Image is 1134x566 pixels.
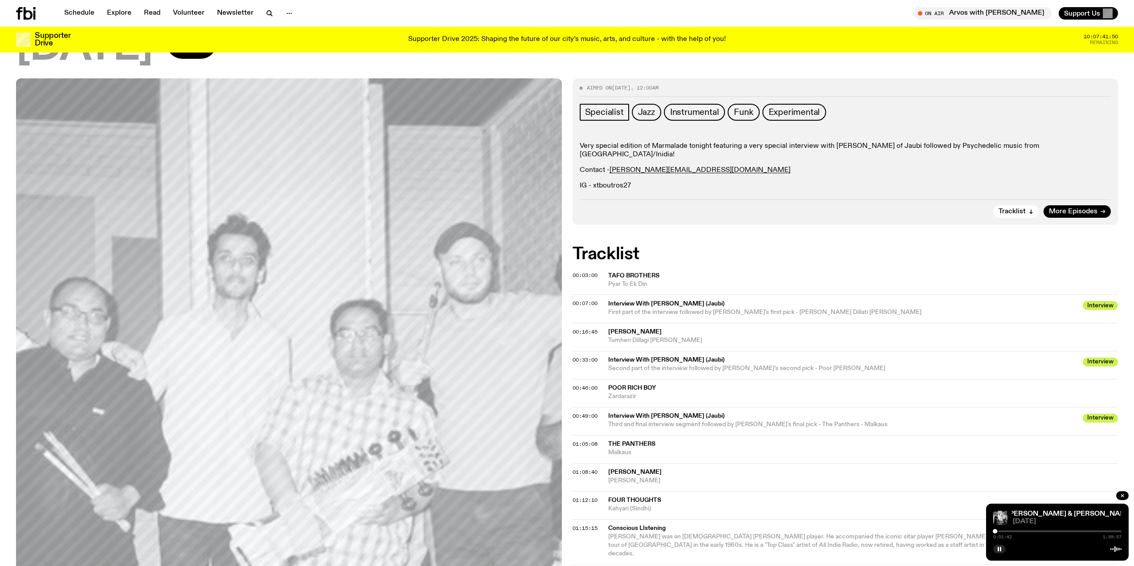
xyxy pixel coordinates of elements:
span: 01:05:08 [573,440,598,448]
a: Instrumental [664,104,725,121]
h2: Tracklist [573,246,1118,262]
span: Experimental [769,107,820,117]
span: Pyar To Ek Din [608,280,1118,289]
span: Interview [1083,414,1118,423]
span: Malkaus [608,448,1118,457]
span: [DATE] [1013,518,1122,525]
span: First part of the interview followed by [PERSON_NAME]'s first pick - [PERSON_NAME] Dillati [PERSO... [608,309,921,315]
span: [PERSON_NAME] [608,476,1118,485]
span: 1:59:57 [1103,535,1122,539]
span: More Episodes [1049,208,1097,215]
span: Four Thoughts [608,497,661,503]
span: Aired on [587,84,612,91]
button: 00:03:00 [573,273,598,278]
span: Poor Rich Boy [608,385,656,391]
span: 00:16:45 [573,328,598,335]
button: 00:07:00 [573,301,598,306]
button: On AirArvos with [PERSON_NAME] [913,7,1052,20]
span: The Panthers [608,441,655,447]
span: Interview With [PERSON_NAME] (Jaubi) [608,412,1078,420]
span: Instrumental [670,107,719,117]
a: Jazz [632,104,661,121]
span: Zardarazir [608,392,1118,401]
a: Experimental [762,104,827,121]
span: , 12:00am [630,84,659,91]
a: Newsletter [212,7,259,20]
span: Kahyari (Sindhi) [608,505,1118,513]
button: 01:05:08 [573,442,598,447]
span: Funk [734,107,753,117]
p: IG - xtboutros27 [580,182,1111,190]
span: Support Us [1064,9,1100,17]
span: [PERSON_NAME] [608,469,662,475]
span: Conscious LIstening [608,524,1113,533]
span: 01:08:40 [573,468,598,476]
p: Very special edition of Marmalade tonight featuring a very special interview with [PERSON_NAME] o... [580,142,1111,159]
h3: Supporter Drive [35,32,70,47]
span: 10:07:41:50 [1084,34,1118,39]
span: Interview With [PERSON_NAME] (Jaubi) [608,300,1078,308]
button: 00:16:45 [573,330,598,334]
span: 00:07:00 [573,300,598,307]
button: Tracklist [993,205,1039,218]
a: Explore [102,7,137,20]
span: Tumhen Dillagi [PERSON_NAME] [608,336,1118,345]
span: 0:01:42 [993,535,1012,539]
button: Support Us [1059,7,1118,20]
a: Funk [728,104,759,121]
a: [PERSON_NAME][EMAIL_ADDRESS][DOMAIN_NAME] [610,167,790,174]
button: 01:08:40 [573,470,598,475]
button: 01:12:10 [573,498,598,503]
button: 00:49:00 [573,414,598,419]
span: Specialist [585,107,624,117]
a: Schedule [59,7,100,20]
span: Tracklist [999,208,1026,215]
p: Contact - [580,166,1111,175]
span: [DATE] [612,84,630,91]
a: Specialist [580,104,629,121]
span: Interview [1083,358,1118,366]
span: Second part of the interview followed by [PERSON_NAME]'s second pick - Poor [PERSON_NAME] [608,365,885,371]
button: 00:46:00 [573,386,598,391]
span: 00:33:00 [573,356,598,363]
button: 00:33:00 [573,358,598,362]
a: Read [139,7,166,20]
span: 00:03:00 [573,272,598,279]
span: 00:49:00 [573,412,598,419]
span: [DATE] [16,28,152,68]
span: 01:12:10 [573,497,598,504]
button: 01:15:15 [573,526,598,531]
span: [PERSON_NAME] [608,329,662,335]
span: Third and final interview segment followed by [PERSON_NAME]'s final pick - The Panthers - Malkaus [608,421,888,428]
span: Remaining [1090,40,1118,45]
span: 00:46:00 [573,384,598,391]
a: More Episodes [1044,205,1111,218]
p: Supporter Drive 2025: Shaping the future of our city’s music, arts, and culture - with the help o... [408,36,726,44]
span: 01:15:15 [573,525,598,532]
span: Jazz [638,107,655,117]
span: Interview [1083,301,1118,310]
span: Interview With [PERSON_NAME] (Jaubi) [608,356,1078,364]
span: Tafo Brothers [608,273,659,279]
span: [PERSON_NAME] was an [DEMOGRAPHIC_DATA] [PERSON_NAME] player. He accompanied the iconic sitar pla... [608,533,1108,557]
a: Volunteer [168,7,210,20]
